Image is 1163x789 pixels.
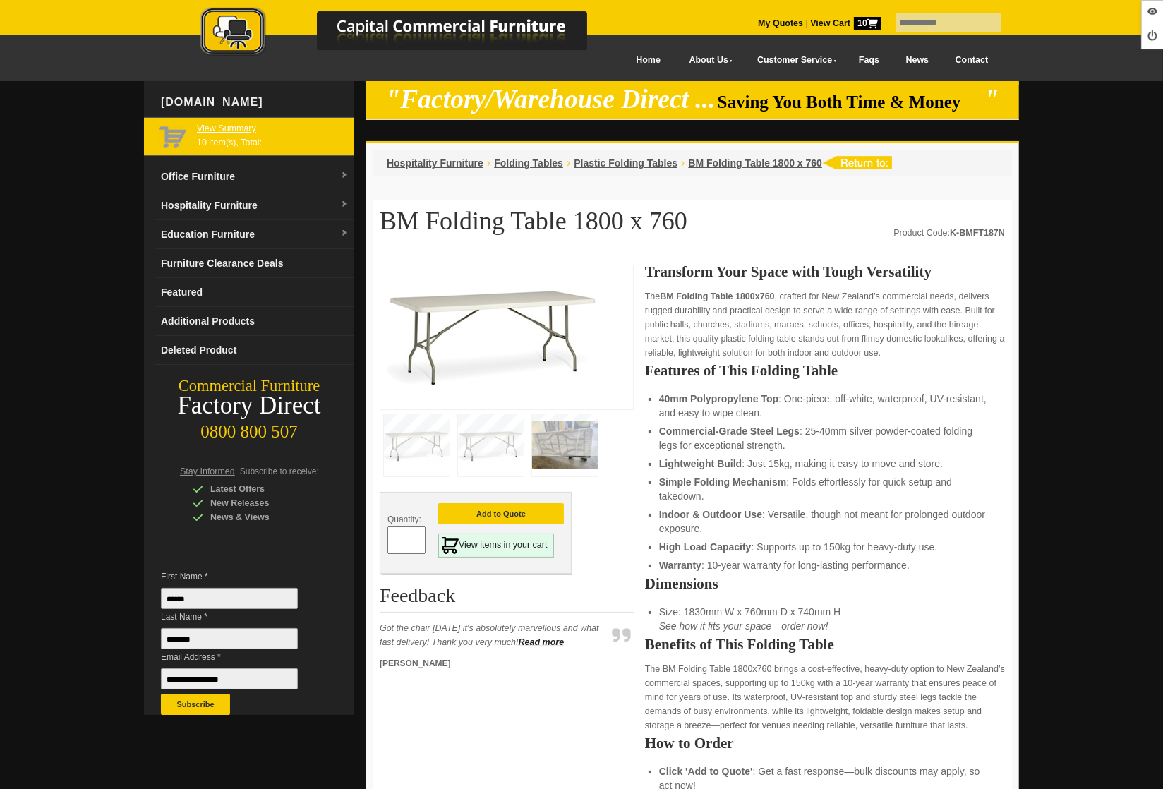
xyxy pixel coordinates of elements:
div: New Releases [193,496,327,510]
li: : One-piece, off-white, waterproof, UV-resistant, and easy to wipe clean. [659,392,991,420]
a: Faqs [845,44,893,76]
img: dropdown [340,229,349,238]
span: Email Address * [161,650,319,664]
a: View items in your cart [438,534,554,558]
strong: Indoor & Outdoor Use [659,509,762,520]
p: Got the chair [DATE] it's absolutely marvellous and what fast delivery! Thank you very much! [380,621,605,649]
strong: View Cart [810,18,881,28]
div: News & Views [193,510,327,524]
h1: BM Folding Table 1800 x 760 [380,207,1005,243]
span: Quantity: [387,514,421,524]
strong: Warranty [659,560,701,571]
h2: Dimensions [645,577,1005,591]
a: About Us [674,44,742,76]
li: : 25-40mm silver powder-coated folding legs for exceptional strength. [659,424,991,452]
a: Customer Service [742,44,845,76]
a: Contact [942,44,1001,76]
div: Latest Offers [193,482,327,496]
span: Saving You Both Time & Money [718,92,982,112]
em: " [984,85,999,114]
a: Capital Commercial Furniture Logo [162,7,656,63]
li: : 10-year warranty for long-lasting performance. [659,558,991,572]
a: View Cart10 [808,18,881,28]
strong: 40mm Polypropylene Top [659,393,778,404]
a: Additional Products [155,307,354,336]
strong: Click 'Add to Quote' [659,766,753,777]
li: › [487,156,490,170]
input: Email Address * [161,668,298,689]
a: Hospitality Furnituredropdown [155,191,354,220]
strong: Lightweight Build [659,458,742,469]
a: Plastic Folding Tables [574,157,677,169]
input: First Name * [161,588,298,609]
a: BM Folding Table 1800 x 760 [688,157,822,169]
a: Office Furnituredropdown [155,162,354,191]
span: Subscribe to receive: [240,466,319,476]
img: BM folding table 1800x760, off-white polypropylene, silver legs, heavy-duty for maraes, schools, ... [387,272,599,398]
img: dropdown [340,200,349,209]
em: See how it fits your space—order now! [659,620,828,632]
h2: How to Order [645,736,1005,750]
span: First Name * [161,570,319,584]
span: Last Name * [161,610,319,624]
a: My Quotes [758,18,803,28]
strong: High Load Capacity [659,541,752,553]
div: 0800 800 507 [144,415,354,442]
strong: BM Folding Table 1800x760 [660,291,774,301]
a: Folding Tables [494,157,563,169]
a: View Summary [197,121,349,135]
button: Subscribe [161,694,230,715]
li: : Folds effortlessly for quick setup and takedown. [659,475,991,503]
h2: Features of This Folding Table [645,363,1005,378]
a: Furniture Clearance Deals [155,249,354,278]
button: Add to Quote [438,503,564,524]
li: › [567,156,570,170]
a: Featured [155,278,354,307]
input: Last Name * [161,628,298,649]
a: Hospitality Furniture [387,157,483,169]
a: News [893,44,942,76]
li: : Supports up to 150kg for heavy-duty use. [659,540,991,554]
span: 10 item(s), Total: [197,121,349,147]
span: 10 [854,17,881,30]
p: The , crafted for New Zealand’s commercial needs, delivers rugged durability and practical design... [645,289,1005,360]
em: "Factory/Warehouse Direct ... [386,85,716,114]
div: [DOMAIN_NAME] [155,81,354,124]
div: Commercial Furniture [144,376,354,396]
a: Read more [519,637,565,647]
img: return to [822,156,892,169]
a: Education Furnituredropdown [155,220,354,249]
li: Size: 1830mm W x 760mm D x 740mm H [659,605,991,633]
strong: Commercial-Grade Steel Legs [659,426,800,437]
img: dropdown [340,171,349,180]
img: Capital Commercial Furniture Logo [162,7,656,59]
h2: Transform Your Space with Tough Versatility [645,265,1005,279]
li: › [681,156,685,170]
h2: Feedback [380,585,634,613]
strong: K-BMFT187N [950,228,1005,238]
div: Factory Direct [144,396,354,416]
div: Product Code: [893,226,1005,240]
li: : Versatile, though not meant for prolonged outdoor exposure. [659,507,991,536]
p: The BM Folding Table 1800x760 brings a cost-effective, heavy-duty option to New Zealand’s commerc... [645,662,1005,733]
p: [PERSON_NAME] [380,656,605,670]
h2: Benefits of This Folding Table [645,637,1005,651]
span: Stay Informed [180,466,235,476]
a: Deleted Product [155,336,354,365]
strong: Simple Folding Mechanism [659,476,786,488]
li: : Just 15kg, making it easy to move and store. [659,457,991,471]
